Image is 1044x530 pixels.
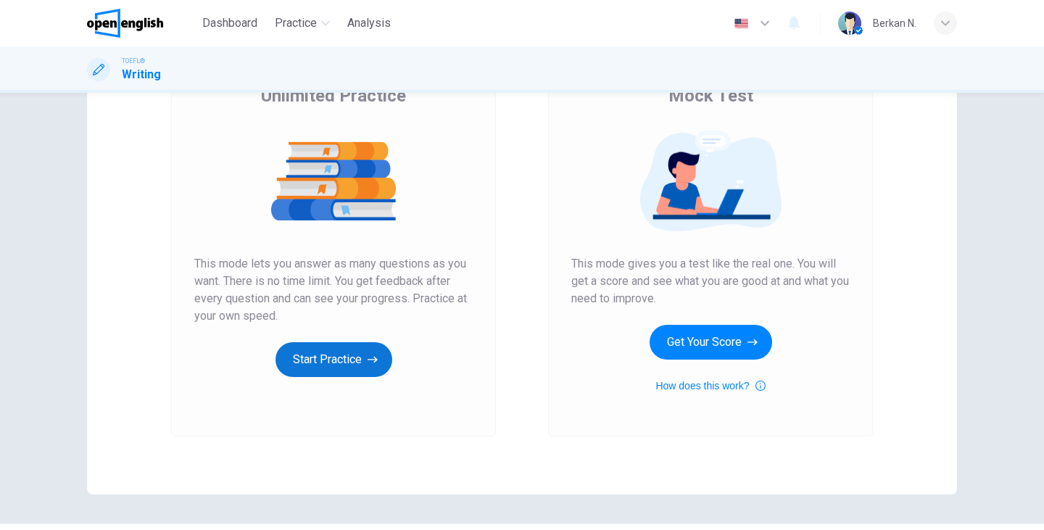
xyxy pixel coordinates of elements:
img: Profile picture [838,12,861,35]
button: Get Your Score [650,325,772,360]
button: Dashboard [196,10,263,36]
span: Mock Test [668,84,753,107]
button: Analysis [341,10,397,36]
span: Analysis [347,15,391,32]
span: This mode lets you answer as many questions as you want. There is no time limit. You get feedback... [194,255,473,325]
img: OpenEnglish logo [87,9,163,38]
span: This mode gives you a test like the real one. You will get a score and see what you are good at a... [571,255,850,307]
button: How does this work? [655,377,765,394]
h1: Writing [122,66,161,83]
button: Start Practice [275,342,392,377]
span: TOEFL® [122,56,145,66]
button: Practice [269,10,336,36]
div: Berkan N. [873,15,916,32]
span: Dashboard [202,15,257,32]
span: Practice [275,15,317,32]
a: OpenEnglish logo [87,9,196,38]
img: en [732,18,750,29]
span: Unlimited Practice [261,84,406,107]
